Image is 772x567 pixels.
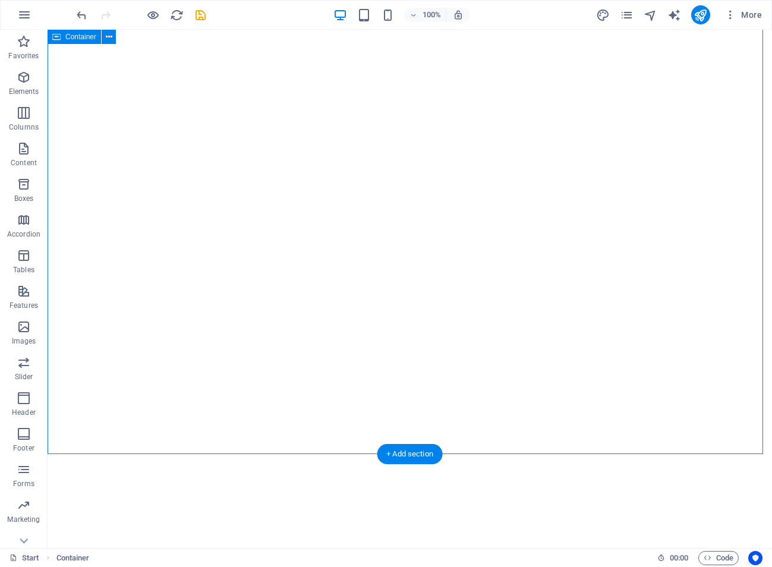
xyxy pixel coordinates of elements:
span: More [724,9,762,21]
button: undo [74,8,89,22]
p: Slider [15,372,33,382]
span: 00 00 [670,551,688,565]
span: : [678,553,680,562]
button: Click here to leave preview mode and continue editing [146,8,160,22]
i: Save (Ctrl+S) [194,8,207,22]
button: navigator [644,8,658,22]
p: Content [11,158,37,168]
p: Footer [13,443,34,453]
nav: breadcrumb [56,551,90,565]
p: Forms [13,479,34,489]
i: Undo: Edit headline (Ctrl+Z) [75,8,89,22]
p: Tables [13,265,34,275]
button: text_generator [667,8,682,22]
div: + Add section [377,444,443,464]
p: Images [12,336,36,346]
p: Columns [9,122,39,132]
button: reload [169,8,184,22]
button: design [596,8,610,22]
button: 100% [404,8,446,22]
h6: 100% [422,8,441,22]
p: Features [10,301,38,310]
p: Favorites [8,51,39,61]
h6: Session time [657,551,689,565]
button: Code [698,551,739,565]
button: pages [620,8,634,22]
p: Accordion [7,229,40,239]
span: Click to select. Double-click to edit [56,551,90,565]
button: More [720,5,767,24]
p: Header [12,408,36,417]
i: Navigator [644,8,657,22]
span: Code [704,551,733,565]
i: On resize automatically adjust zoom level to fit chosen device. [453,10,464,20]
p: Boxes [14,194,34,203]
button: publish [691,5,710,24]
p: Marketing [7,515,40,524]
span: Container [65,33,96,40]
button: save [193,8,207,22]
button: Usercentrics [748,551,762,565]
p: Elements [9,87,39,96]
i: Reload page [170,8,184,22]
a: Click to cancel selection. Double-click to open Pages [10,551,39,565]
